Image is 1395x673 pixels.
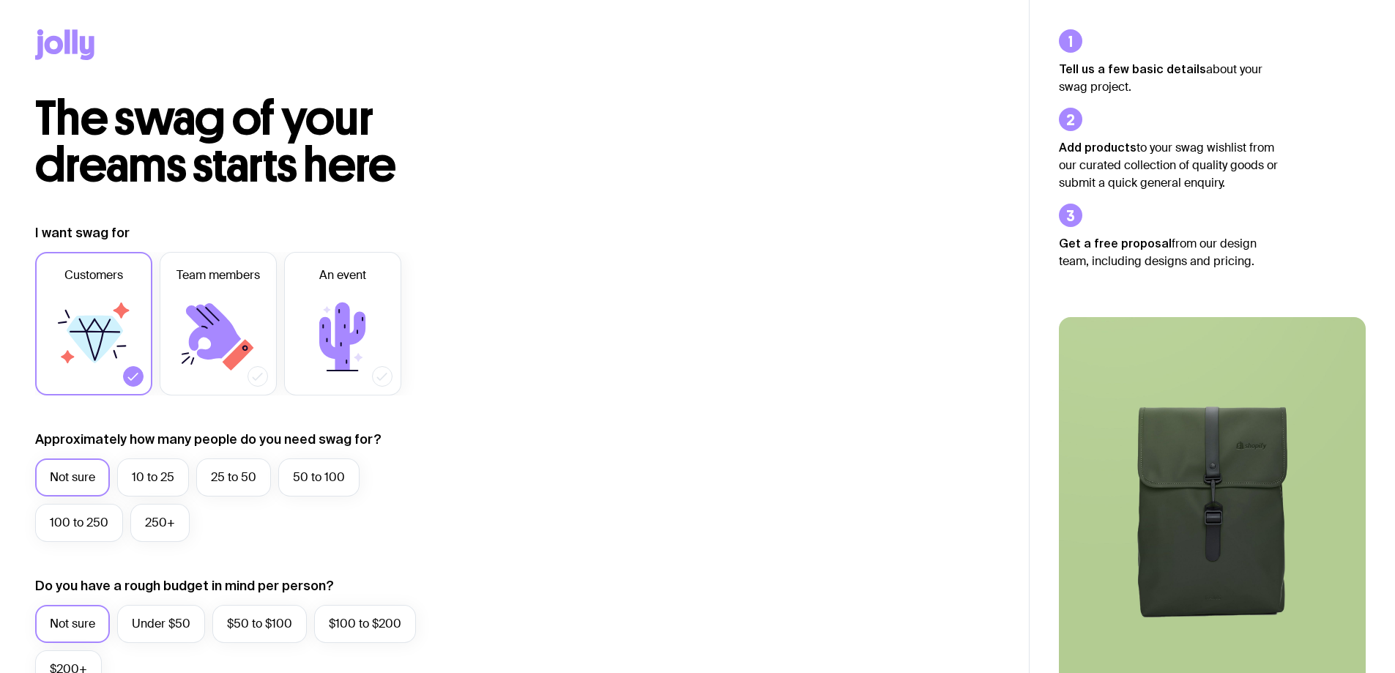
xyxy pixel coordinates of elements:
[278,458,360,497] label: 50 to 100
[35,605,110,643] label: Not sure
[64,267,123,284] span: Customers
[212,605,307,643] label: $50 to $100
[117,458,189,497] label: 10 to 25
[35,577,334,595] label: Do you have a rough budget in mind per person?
[1059,237,1172,250] strong: Get a free proposal
[35,89,396,194] span: The swag of your dreams starts here
[1059,141,1137,154] strong: Add products
[35,504,123,542] label: 100 to 250
[1059,60,1279,96] p: about your swag project.
[35,224,130,242] label: I want swag for
[35,431,382,448] label: Approximately how many people do you need swag for?
[1059,62,1206,75] strong: Tell us a few basic details
[314,605,416,643] label: $100 to $200
[1059,234,1279,270] p: from our design team, including designs and pricing.
[117,605,205,643] label: Under $50
[319,267,366,284] span: An event
[35,458,110,497] label: Not sure
[130,504,190,542] label: 250+
[176,267,260,284] span: Team members
[1059,138,1279,192] p: to your swag wishlist from our curated collection of quality goods or submit a quick general enqu...
[196,458,271,497] label: 25 to 50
